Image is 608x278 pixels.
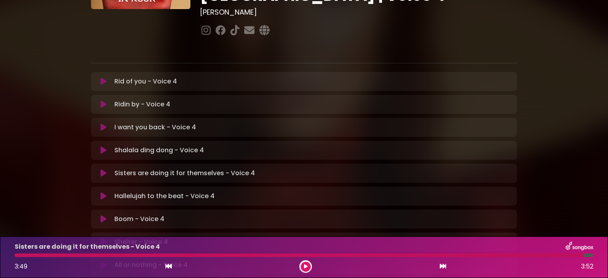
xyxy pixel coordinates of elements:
[114,146,204,155] p: Shalala ding dong - Voice 4
[114,123,196,132] p: I want you back - Voice 4
[581,262,593,271] span: 3:52
[114,77,177,86] p: Rid of you - Voice 4
[114,100,170,109] p: Ridin by - Voice 4
[114,214,164,224] p: Boom - Voice 4
[114,168,255,178] p: Sisters are doing it for themselves - Voice 4
[200,8,517,17] h3: [PERSON_NAME]
[15,262,27,271] span: 3:49
[566,242,593,252] img: songbox-logo-white.png
[15,242,160,252] p: Sisters are doing it for themselves - Voice 4
[114,191,215,201] p: Hallelujah to the beat - Voice 4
